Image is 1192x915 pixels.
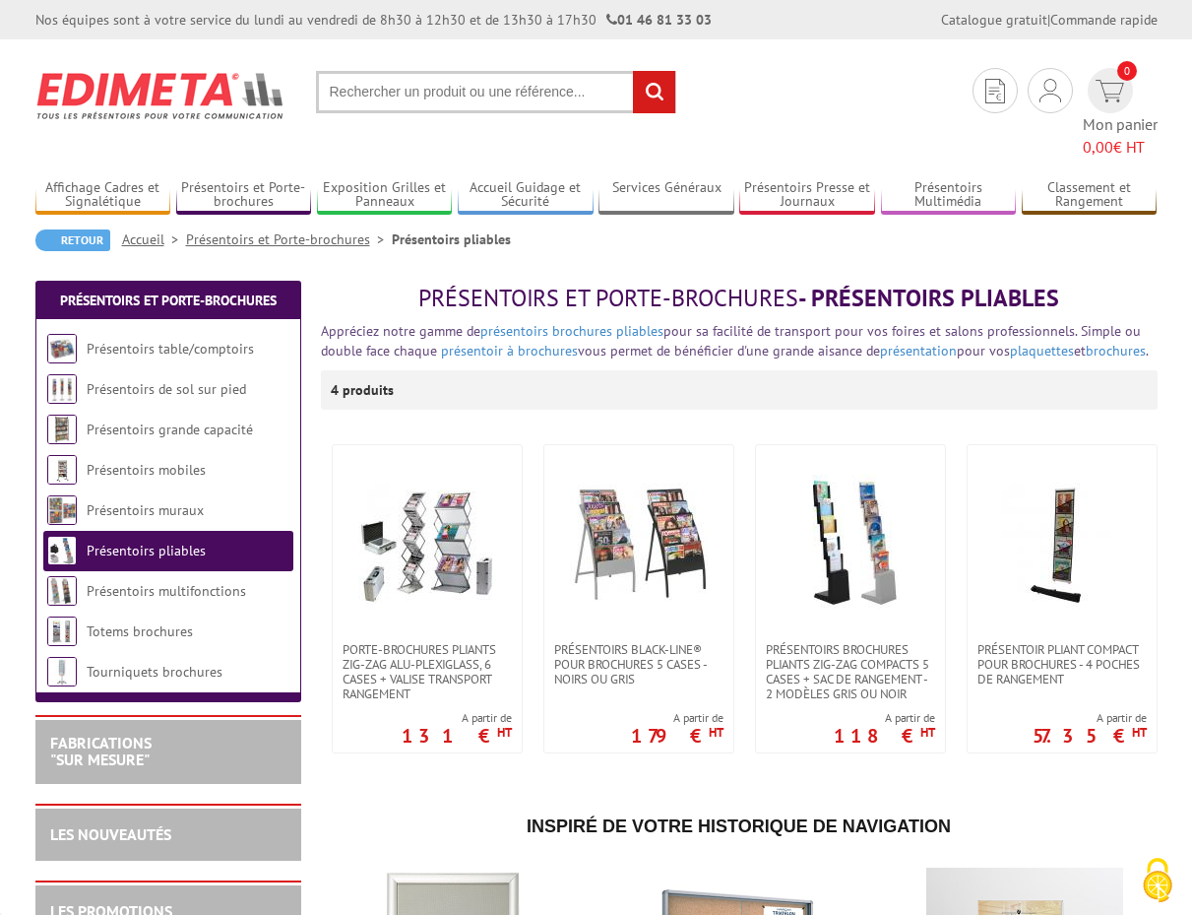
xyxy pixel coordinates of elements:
[941,10,1158,30] div: |
[1083,137,1113,157] span: 0,00
[709,724,723,741] sup: HT
[766,642,935,701] span: Présentoirs brochures pliants Zig-Zag compacts 5 cases + sac de rangement - 2 Modèles Gris ou Noir
[87,421,253,438] a: Présentoirs grande capacité
[402,730,512,742] p: 131 €
[598,179,734,212] a: Services Généraux
[993,475,1131,613] img: Présentoir pliant compact pour brochures - 4 poches de rangement
[1086,342,1146,359] a: brochures
[321,322,1149,359] font: Appréciez notre gamme de pour sa facilité de transport pour vos foires et salons professionnels. ...
[1039,79,1061,102] img: devis rapide
[739,179,875,212] a: Présentoirs Presse et Journaux
[633,71,675,113] input: rechercher
[87,380,246,398] a: Présentoirs de sol sur pied
[1133,856,1182,905] img: Cookies (fenêtre modale)
[977,642,1147,686] span: Présentoir pliant compact pour brochures - 4 poches de rangement
[1083,113,1158,159] span: Mon panier
[570,475,708,613] img: Présentoirs Black-Line® pour brochures 5 Cases - Noirs ou Gris
[881,179,1017,212] a: Présentoirs Multimédia
[1050,11,1158,29] a: Commande rapide
[418,283,798,313] span: Présentoirs et Porte-brochures
[1123,848,1192,915] button: Cookies (fenêtre modale)
[497,724,512,741] sup: HT
[47,334,77,363] img: Présentoirs table/comptoirs
[331,370,405,410] p: 4 produits
[631,730,723,742] p: 179 €
[47,576,77,606] img: Présentoirs multifonctions
[358,475,496,613] img: Porte-Brochures pliants ZIG-ZAG Alu-Plexiglass, 6 cases + valise transport rangement
[47,374,77,404] img: Présentoirs de sol sur pied
[920,724,935,741] sup: HT
[631,710,723,726] span: A partir de
[35,229,110,251] a: Retour
[87,663,222,681] a: Tourniquets brochures
[87,461,206,479] a: Présentoirs mobiles
[321,286,1158,311] h1: - Présentoirs pliables
[50,733,152,770] a: FABRICATIONS"Sur Mesure"
[47,495,77,525] img: Présentoirs muraux
[35,179,171,212] a: Affichage Cadres et Signalétique
[122,230,186,248] a: Accueil
[544,642,733,686] a: Présentoirs Black-Line® pour brochures 5 Cases - Noirs ou Gris
[35,10,712,30] div: Nos équipes sont à votre service du lundi au vendredi de 8h30 à 12h30 et de 13h30 à 17h30
[834,710,935,726] span: A partir de
[47,617,77,646] img: Totems brochures
[87,501,204,519] a: Présentoirs muraux
[1096,80,1124,102] img: devis rapide
[343,642,512,701] span: Porte-Brochures pliants ZIG-ZAG Alu-Plexiglass, 6 cases + valise transport rangement
[333,642,522,701] a: Porte-Brochures pliants ZIG-ZAG Alu-Plexiglass, 6 cases + valise transport rangement
[1022,179,1158,212] a: Classement et Rangement
[480,322,663,340] a: présentoirs brochures pliables
[527,817,951,836] span: Inspiré de votre historique de navigation
[60,292,277,309] a: Présentoirs et Porte-brochures
[1033,730,1147,742] p: 57.35 €
[1117,61,1137,81] span: 0
[782,475,919,613] img: Présentoirs brochures pliants Zig-Zag compacts 5 cases + sac de rangement - 2 Modèles Gris ou Noir
[47,536,77,565] img: Présentoirs pliables
[87,582,246,600] a: Présentoirs multifonctions
[554,642,723,686] span: Présentoirs Black-Line® pour brochures 5 Cases - Noirs ou Gris
[392,229,511,249] li: Présentoirs pliables
[458,179,594,212] a: Accueil Guidage et Sécurité
[47,455,77,485] img: Présentoirs mobiles
[50,824,171,844] a: LES NOUVEAUTÉS
[176,179,312,212] a: Présentoirs et Porte-brochures
[1010,342,1074,359] a: plaquettes
[1083,136,1158,159] span: € HT
[1132,724,1147,741] sup: HT
[47,415,77,444] img: Présentoirs grande capacité
[1083,68,1158,159] a: devis rapide 0 Mon panier 0,00€ HT
[316,71,676,113] input: Rechercher un produit ou une référence...
[941,11,1047,29] a: Catalogue gratuit
[880,342,957,359] a: présentation
[35,59,286,132] img: Edimeta
[87,622,193,640] a: Totems brochures
[968,642,1157,686] a: Présentoir pliant compact pour brochures - 4 poches de rangement
[47,657,77,686] img: Tourniquets brochures
[985,79,1005,103] img: devis rapide
[186,230,392,248] a: Présentoirs et Porte-brochures
[87,340,254,358] a: Présentoirs table/comptoirs
[441,342,578,359] a: présentoir à brochures
[1033,710,1147,726] span: A partir de
[606,11,712,29] strong: 01 46 81 33 03
[317,179,453,212] a: Exposition Grilles et Panneaux
[834,730,935,742] p: 118 €
[756,642,945,701] a: Présentoirs brochures pliants Zig-Zag compacts 5 cases + sac de rangement - 2 Modèles Gris ou Noir
[87,542,206,559] a: Présentoirs pliables
[402,710,512,726] span: A partir de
